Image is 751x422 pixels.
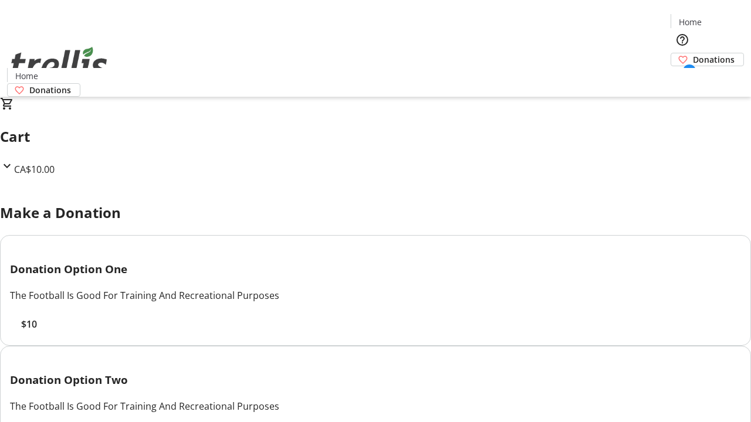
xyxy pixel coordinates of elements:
div: The Football Is Good For Training And Recreational Purposes [10,288,741,302]
span: Home [679,16,702,28]
a: Home [671,16,709,28]
img: Orient E2E Organization jVxkaWNjuz's Logo [7,34,111,93]
button: $10 [10,317,48,331]
span: Donations [693,53,735,66]
a: Home [8,70,45,82]
button: Cart [671,66,694,90]
h3: Donation Option One [10,261,741,277]
button: Help [671,28,694,52]
span: Donations [29,84,71,96]
div: The Football Is Good For Training And Recreational Purposes [10,399,741,413]
span: Home [15,70,38,82]
span: $10 [21,317,37,331]
a: Donations [7,83,80,97]
span: CA$10.00 [14,163,55,176]
a: Donations [671,53,744,66]
h3: Donation Option Two [10,372,741,388]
